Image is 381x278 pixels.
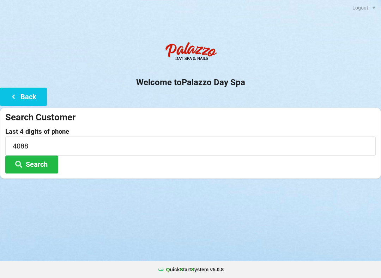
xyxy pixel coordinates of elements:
span: S [191,267,194,272]
button: Search [5,156,58,173]
b: uick tart ystem v 5.0.8 [166,266,224,273]
label: Last 4 digits of phone [5,128,376,135]
span: S [180,267,183,272]
img: favicon.ico [157,266,164,273]
input: 0000 [5,137,376,155]
div: Search Customer [5,112,376,123]
img: PalazzoDaySpaNails-Logo.png [162,38,219,67]
span: Q [166,267,170,272]
div: Logout [352,5,368,10]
